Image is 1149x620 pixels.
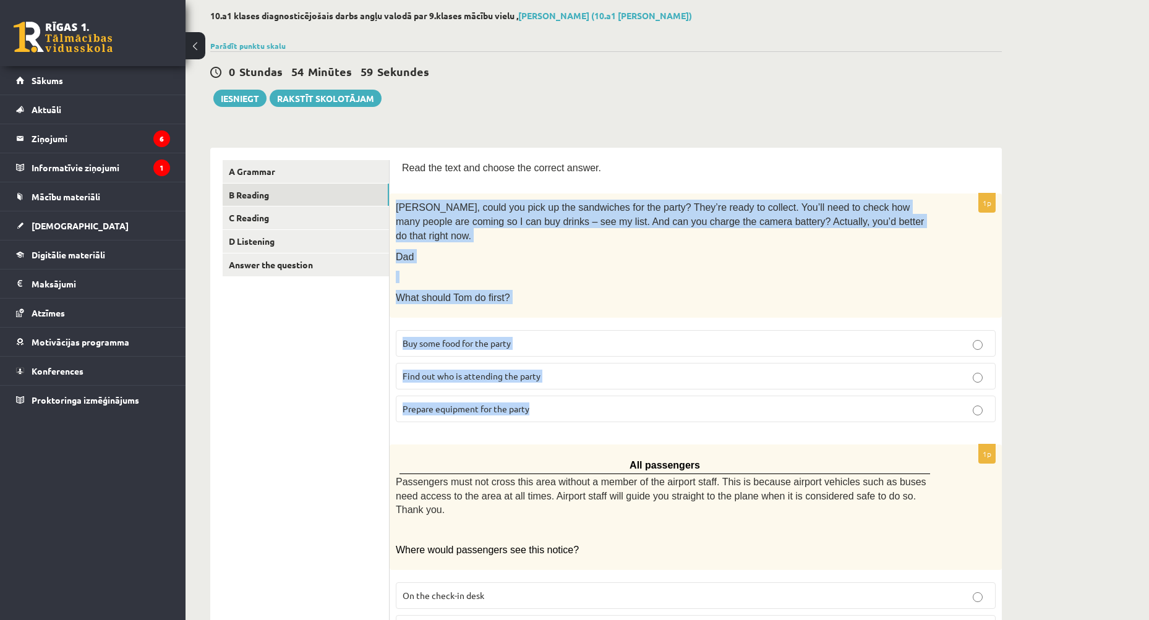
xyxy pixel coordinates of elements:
[978,193,996,213] p: 1p
[361,64,373,79] span: 59
[32,191,100,202] span: Mācību materiāli
[403,403,529,414] span: Prepare equipment for the party
[16,153,170,182] a: Informatīvie ziņojumi1
[16,240,170,269] a: Digitālie materiāli
[16,95,170,124] a: Aktuāli
[978,444,996,464] p: 1p
[32,104,61,115] span: Aktuāli
[32,249,105,260] span: Digitālie materiāli
[973,592,983,602] input: On the check-in desk
[377,64,429,79] span: Sekundes
[32,336,129,347] span: Motivācijas programma
[403,370,540,381] span: Find out who is attending the party
[16,328,170,356] a: Motivācijas programma
[396,292,510,303] span: What should Tom do first?
[518,10,692,21] a: [PERSON_NAME] (10.a1 [PERSON_NAME])
[291,64,304,79] span: 54
[223,206,389,229] a: C Reading
[153,159,170,176] i: 1
[403,338,511,349] span: Buy some food for the party
[153,130,170,147] i: 6
[973,373,983,383] input: Find out who is attending the party
[16,386,170,414] a: Proktoringa izmēģinājums
[396,545,579,555] span: Where would passengers see this notice?
[630,460,700,470] span: All passengers
[16,124,170,153] a: Ziņojumi6
[32,365,83,376] span: Konferences
[32,124,170,153] legend: Ziņojumi
[396,252,414,262] span: Dad
[14,22,113,53] a: Rīgas 1. Tālmācības vidusskola
[402,163,601,173] span: Read the text and choose the correct answer.
[16,270,170,298] a: Maksājumi
[32,75,63,86] span: Sākums
[210,11,1002,21] h2: 10.a1 klases diagnosticējošais darbs angļu valodā par 9.klases mācību vielu ,
[16,182,170,211] a: Mācību materiāli
[229,64,235,79] span: 0
[16,211,170,240] a: [DEMOGRAPHIC_DATA]
[210,41,286,51] a: Parādīt punktu skalu
[403,590,484,601] span: On the check-in desk
[16,357,170,385] a: Konferences
[213,90,267,107] button: Iesniegt
[223,253,389,276] a: Answer the question
[16,66,170,95] a: Sākums
[973,406,983,415] input: Prepare equipment for the party
[32,394,139,406] span: Proktoringa izmēģinājums
[223,230,389,253] a: D Listening
[396,202,924,240] span: [PERSON_NAME], could you pick up the sandwiches for the party? They’re ready to collect. You’ll n...
[270,90,382,107] a: Rakstīt skolotājam
[16,299,170,327] a: Atzīmes
[223,184,389,206] a: B Reading
[32,307,65,318] span: Atzīmes
[239,64,283,79] span: Stundas
[32,270,170,298] legend: Maksājumi
[32,153,170,182] legend: Informatīvie ziņojumi
[32,220,129,231] span: [DEMOGRAPHIC_DATA]
[396,477,926,515] span: Passengers must not cross this area without a member of the airport staff. This is because airpor...
[973,340,983,350] input: Buy some food for the party
[223,160,389,183] a: A Grammar
[308,64,352,79] span: Minūtes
